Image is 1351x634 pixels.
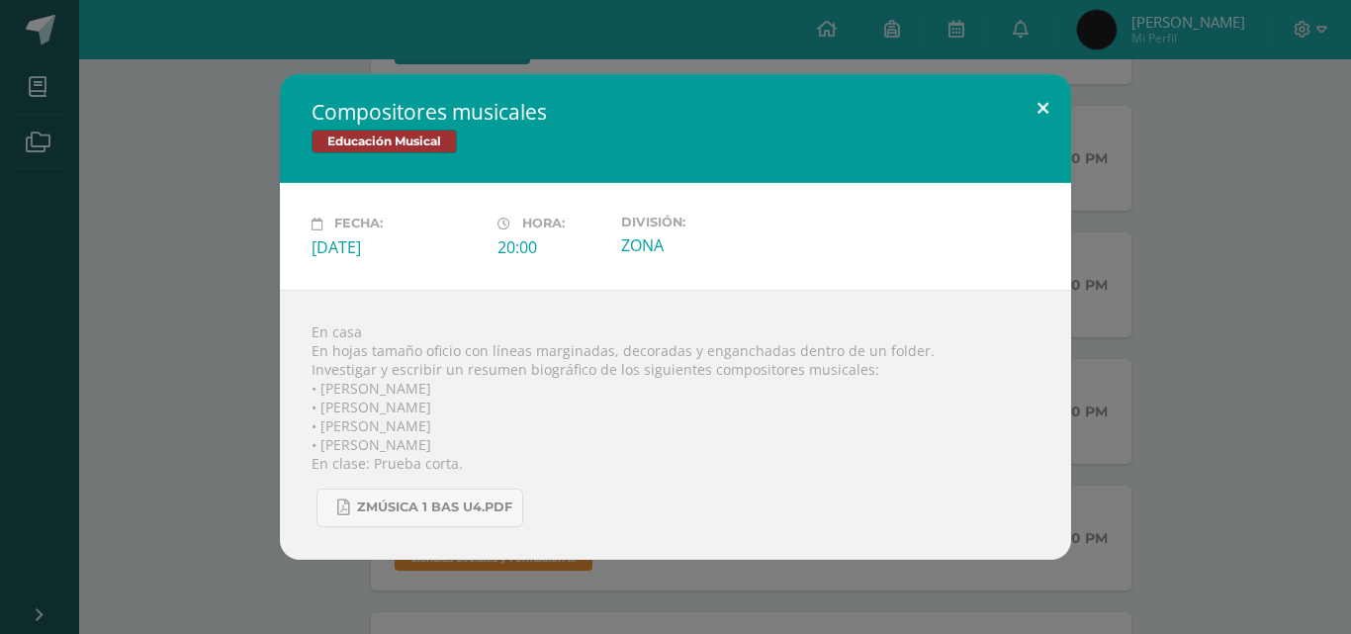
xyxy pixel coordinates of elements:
label: División: [621,215,791,229]
div: En casa En hojas tamaño oficio con líneas marginadas, decoradas y enganchadas dentro de un folder... [280,290,1071,560]
span: Hora: [522,217,565,231]
span: Educación Musical [312,130,457,153]
div: ZONA [621,234,791,256]
span: Fecha: [334,217,383,231]
h2: Compositores musicales [312,98,1039,126]
button: Close (Esc) [1015,74,1071,141]
span: Zmúsica 1 Bas U4.pdf [357,499,512,515]
div: [DATE] [312,236,482,258]
a: Zmúsica 1 Bas U4.pdf [316,489,523,527]
div: 20:00 [497,236,605,258]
